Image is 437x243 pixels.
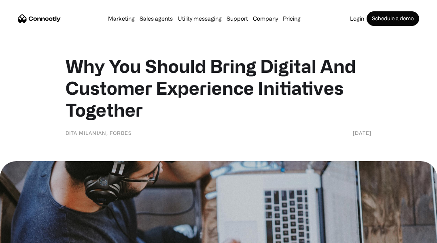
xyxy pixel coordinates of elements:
[66,55,371,121] h1: Why You Should Bring Digital And Customer Experience Initiatives Together
[353,129,371,137] div: [DATE]
[253,13,278,24] div: Company
[66,129,132,137] div: Bita Milanian, Forbes
[250,13,280,24] div: Company
[137,15,175,22] a: Sales agents
[8,229,49,240] aside: Language selected: English
[175,15,224,22] a: Utility messaging
[348,15,367,22] a: Login
[18,13,61,25] a: home
[224,15,250,22] a: Support
[280,15,303,22] a: Pricing
[16,229,49,240] ul: Language list
[106,15,137,22] a: Marketing
[367,11,419,26] a: Schedule a demo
